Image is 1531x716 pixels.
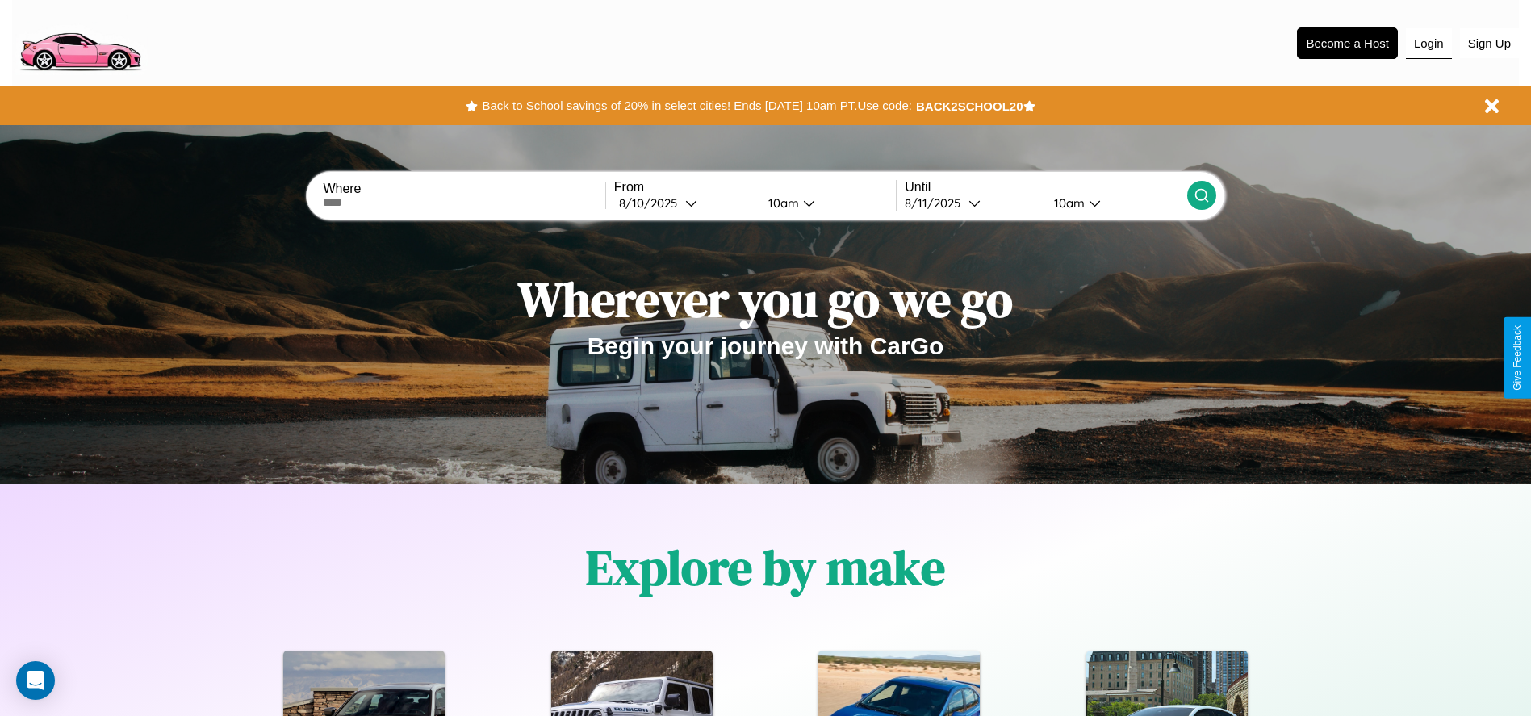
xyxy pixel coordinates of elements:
label: Until [905,180,1186,195]
div: 10am [760,195,803,211]
div: Open Intercom Messenger [16,661,55,700]
div: 8 / 11 / 2025 [905,195,968,211]
button: Login [1406,28,1452,59]
div: 10am [1046,195,1089,211]
button: 10am [1041,195,1187,211]
button: Sign Up [1460,28,1519,58]
div: Give Feedback [1512,325,1523,391]
button: 10am [755,195,897,211]
img: logo [12,8,148,75]
b: BACK2SCHOOL20 [916,99,1023,113]
button: 8/10/2025 [614,195,755,211]
label: Where [323,182,604,196]
div: 8 / 10 / 2025 [619,195,685,211]
button: Back to School savings of 20% in select cities! Ends [DATE] 10am PT.Use code: [478,94,915,117]
button: Become a Host [1297,27,1398,59]
label: From [614,180,896,195]
h1: Explore by make [586,534,945,601]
